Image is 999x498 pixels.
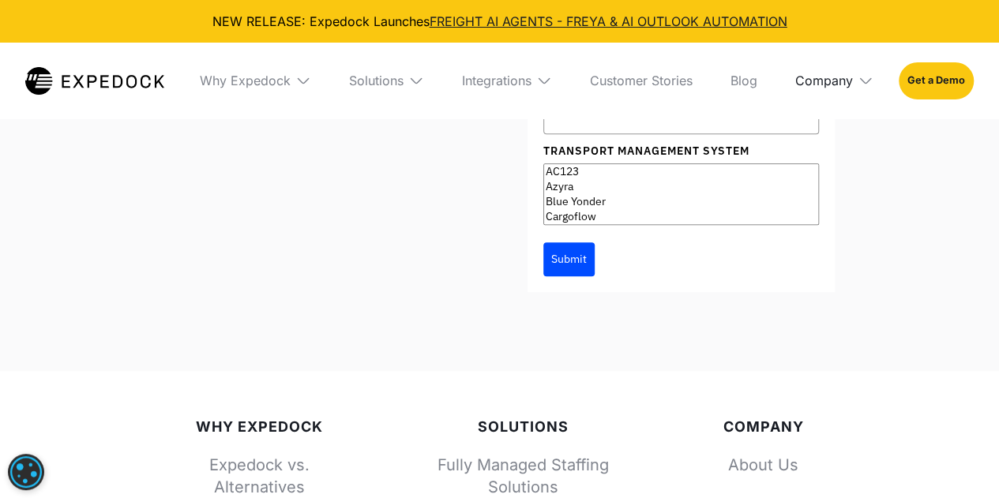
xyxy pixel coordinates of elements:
[405,454,642,498] a: Fully Managed Staffing Solutions
[783,43,886,118] div: Company
[577,43,705,118] a: Customer Stories
[187,43,324,118] div: Why Expedock
[543,242,595,275] button: Submit
[165,454,355,498] a: Expedock vs. Alternatives
[544,164,818,179] option: AC123
[165,418,355,436] div: Why Expedock
[543,142,819,159] label: Transport Management System
[336,43,437,118] div: Solutions
[544,194,818,209] option: Blue Yonder
[736,328,999,498] iframe: Chat Widget
[736,328,999,498] div: チャットウィジェット
[349,73,404,88] div: Solutions
[13,13,986,30] div: NEW RELEASE: Expedock Launches
[200,73,291,88] div: Why Expedock
[899,62,974,99] a: Get a Demo
[693,454,835,476] a: About Us
[462,73,531,88] div: Integrations
[544,179,818,194] option: Azyra
[718,43,770,118] a: Blog
[405,418,642,436] div: Solutions
[544,209,818,224] option: Cargoflow
[430,13,787,29] a: FREIGHT AI AGENTS - FREYA & AI OUTLOOK AUTOMATION
[693,418,835,436] div: Company
[449,43,565,118] div: Integrations
[795,73,853,88] div: Company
